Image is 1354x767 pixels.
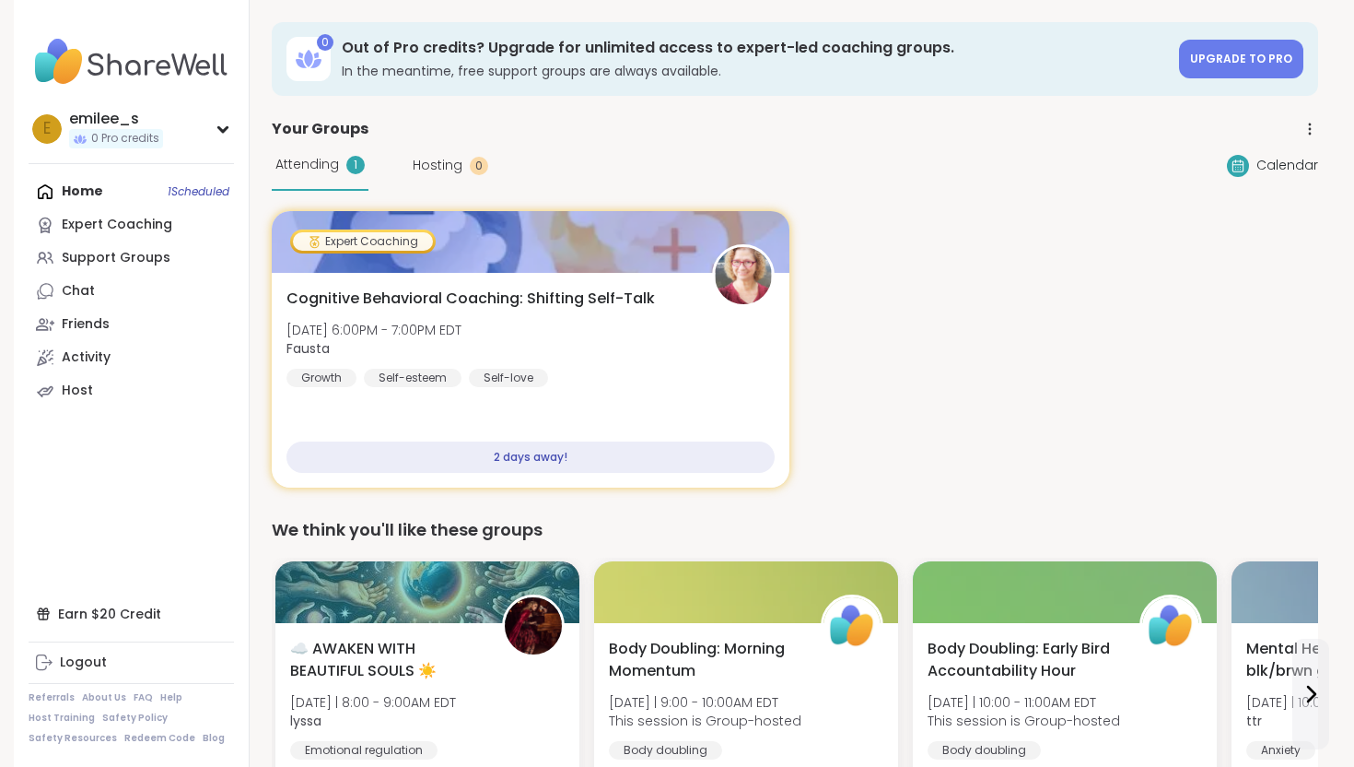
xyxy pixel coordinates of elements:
[609,741,722,760] div: Body doubling
[928,693,1120,712] span: [DATE] | 10:00 - 11:00AM EDT
[91,131,159,147] span: 0 Pro credits
[609,638,800,682] span: Body Doubling: Morning Momentum
[293,232,433,251] div: Expert Coaching
[286,288,655,310] span: Cognitive Behavioral Coaching: Shifting Self-Talk
[62,382,93,400] div: Host
[203,732,225,745] a: Blog
[346,156,365,174] div: 1
[69,109,163,129] div: emilee_s
[470,157,488,175] div: 0
[102,712,168,725] a: Safety Policy
[62,348,111,367] div: Activity
[29,29,234,94] img: ShareWell Nav Logo
[928,741,1041,760] div: Body doubling
[290,712,321,730] b: lyssa
[290,741,438,760] div: Emotional regulation
[928,712,1120,730] span: This session is Group-hosted
[1246,712,1262,730] b: ttr
[272,118,368,140] span: Your Groups
[29,691,75,704] a: Referrals
[290,693,456,712] span: [DATE] | 8:00 - 9:00AM EDT
[342,38,1168,58] h3: Out of Pro credits? Upgrade for unlimited access to expert-led coaching groups.
[1246,741,1315,760] div: Anxiety
[275,155,339,174] span: Attending
[29,341,234,374] a: Activity
[469,369,548,387] div: Self-love
[62,249,170,267] div: Support Groups
[29,208,234,242] a: Expert Coaching
[82,691,126,704] a: About Us
[1256,156,1318,175] span: Calendar
[29,374,234,407] a: Host
[1179,40,1303,78] a: Upgrade to Pro
[317,34,333,51] div: 0
[286,321,461,339] span: [DATE] 6:00PM - 7:00PM EDT
[62,315,110,334] div: Friends
[160,691,182,704] a: Help
[62,216,172,234] div: Expert Coaching
[134,691,153,704] a: FAQ
[29,308,234,341] a: Friends
[272,517,1318,543] div: We think you'll like these groups
[29,712,95,725] a: Host Training
[1190,51,1292,66] span: Upgrade to Pro
[823,597,881,655] img: ShareWell
[29,646,234,679] a: Logout
[43,117,51,141] span: e
[124,732,195,745] a: Redeem Code
[1142,597,1199,655] img: ShareWell
[505,597,562,655] img: lyssa
[29,275,234,308] a: Chat
[62,282,95,301] div: Chat
[609,693,801,712] span: [DATE] | 9:00 - 10:00AM EDT
[928,638,1119,682] span: Body Doubling: Early Bird Accountability Hour
[715,247,772,304] img: Fausta
[342,62,1168,80] h3: In the meantime, free support groups are always available.
[290,638,482,682] span: ☁️ AWAKEN WITH BEAUTIFUL SOULS ☀️
[60,654,107,672] div: Logout
[413,156,462,175] span: Hosting
[609,712,801,730] span: This session is Group-hosted
[29,597,234,631] div: Earn $20 Credit
[29,732,117,745] a: Safety Resources
[286,339,330,358] b: Fausta
[29,242,234,275] a: Support Groups
[364,369,461,387] div: Self-esteem
[286,369,356,387] div: Growth
[286,442,775,473] div: 2 days away!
